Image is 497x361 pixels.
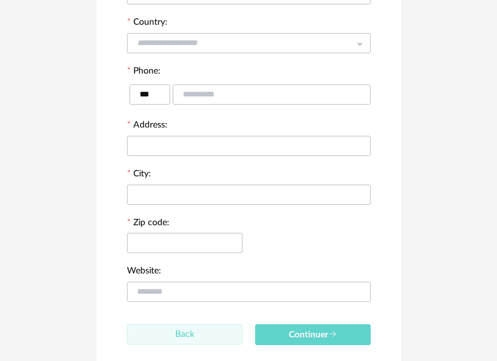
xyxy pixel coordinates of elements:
span: Continuer [289,331,337,339]
span: Back [175,330,194,339]
button: Back [127,324,242,345]
label: Phone: [127,67,161,78]
label: Address: [127,121,168,132]
button: Continuer [255,324,371,345]
label: City: [127,169,151,181]
label: Zip code: [127,218,169,230]
label: Country: [127,18,168,29]
label: Website: [127,266,161,278]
